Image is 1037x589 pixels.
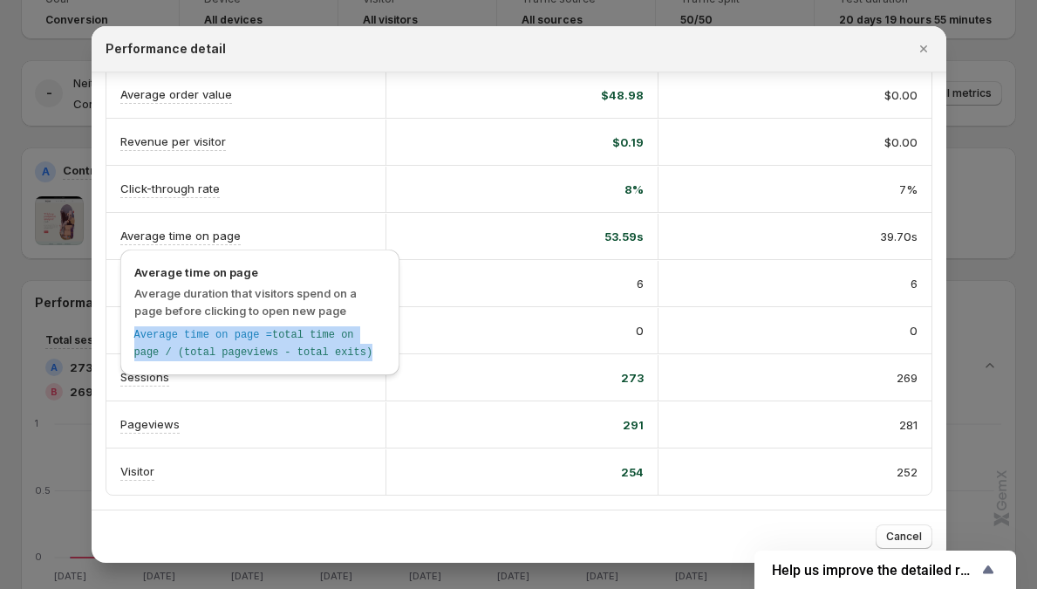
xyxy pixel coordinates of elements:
button: Close [911,37,936,61]
p: Average time on page [120,227,241,244]
span: 254 [621,463,644,481]
span: 252 [897,463,918,481]
h2: Performance detail [106,40,226,58]
span: $0.00 [884,86,918,104]
span: 273 [621,369,644,387]
span: 0 [910,322,918,339]
span: 53.59s [604,228,644,245]
span: $48.98 [601,86,644,104]
button: Cancel [876,524,932,549]
p: Visitor [120,462,154,480]
span: 7% [899,181,918,198]
span: Help us improve the detailed report for A/B campaigns [772,562,978,579]
span: 281 [899,416,918,434]
p: Average order value [120,86,232,103]
span: 8% [624,181,644,198]
p: Click-through rate [120,180,220,197]
span: Average duration that visitors spend on a page before clicking to open new page [134,286,357,318]
span: 6 [911,275,918,292]
span: $0.00 [884,134,918,151]
p: Revenue per visitor [120,133,226,150]
span: Average time on page [134,264,385,281]
button: Show survey - Help us improve the detailed report for A/B campaigns [772,559,999,580]
span: 0 [636,322,644,339]
span: $0.19 [612,134,644,151]
span: Cancel [886,530,922,544]
p: Pageviews [120,415,180,433]
span: 269 [897,369,918,387]
span: 291 [623,416,644,434]
span: 39.70s [880,228,918,245]
span: Average time on page = [134,329,272,341]
span: 6 [637,275,644,292]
